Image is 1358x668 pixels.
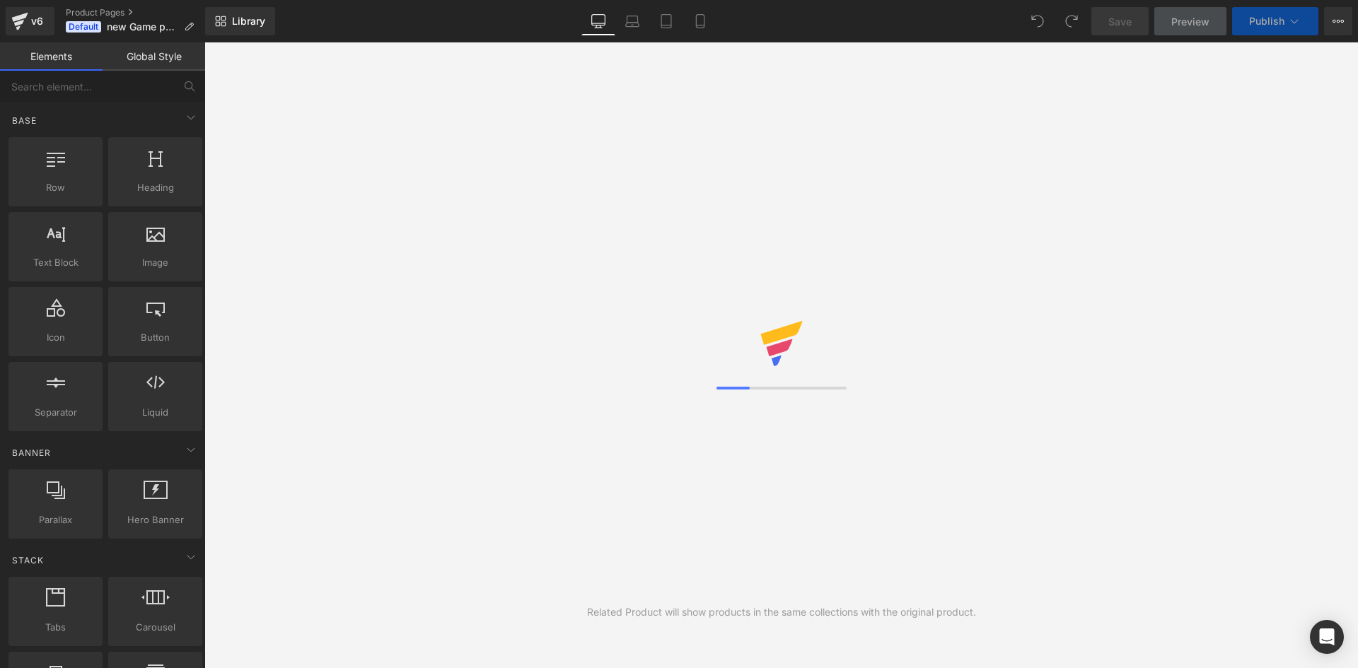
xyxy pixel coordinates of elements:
span: Tabs [13,620,98,635]
a: v6 [6,7,54,35]
span: Parallax [13,512,98,527]
div: Open Intercom Messenger [1310,620,1344,654]
span: Stack [11,553,45,567]
span: Preview [1171,14,1209,29]
div: v6 [28,12,46,30]
span: Default [66,21,101,33]
span: Text Block [13,255,98,270]
button: Undo [1023,7,1052,35]
span: new Game page [107,21,178,33]
a: Product Pages [66,7,205,18]
a: Global Style [103,42,205,71]
span: Base [11,114,38,127]
button: Redo [1057,7,1086,35]
span: Banner [11,446,52,459]
span: Row [13,180,98,195]
a: Laptop [615,7,649,35]
span: Publish [1249,16,1284,27]
span: Icon [13,330,98,345]
span: Button [112,330,198,345]
span: Save [1108,14,1132,29]
a: Mobile [683,7,717,35]
button: Publish [1232,7,1318,35]
a: Tablet [649,7,683,35]
span: Image [112,255,198,270]
span: Separator [13,405,98,420]
a: New Library [205,7,275,35]
a: Preview [1154,7,1226,35]
span: Carousel [112,620,198,635]
div: Related Product will show products in the same collections with the original product. [587,604,976,620]
a: Desktop [581,7,615,35]
span: Liquid [112,405,198,420]
span: Hero Banner [112,512,198,527]
button: More [1324,7,1352,35]
span: Library [232,15,265,28]
span: Heading [112,180,198,195]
